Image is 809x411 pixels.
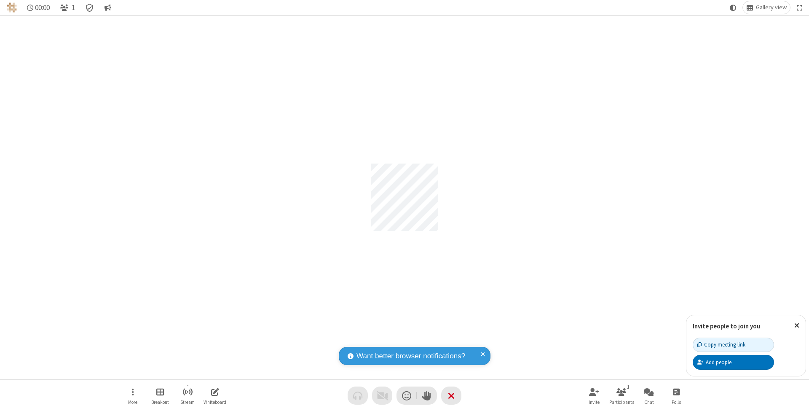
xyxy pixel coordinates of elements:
button: Copy meeting link [693,338,774,352]
div: Timer [24,1,54,14]
button: Close popover [788,315,806,336]
button: Open participant list [609,384,634,408]
span: Breakout [151,400,169,405]
button: Add people [693,355,774,369]
button: Send a reaction [396,387,417,405]
span: Participants [609,400,634,405]
span: More [128,400,137,405]
button: Manage Breakout Rooms [147,384,173,408]
div: 1 [625,383,632,391]
img: QA Selenium DO NOT DELETE OR CHANGE [7,3,17,13]
div: Copy meeting link [697,341,745,349]
button: Invite participants (⌘+Shift+I) [581,384,607,408]
button: Open poll [664,384,689,408]
button: Open participant list [56,1,78,14]
button: Open chat [636,384,662,408]
span: Want better browser notifications? [356,351,465,362]
button: End or leave meeting [441,387,461,405]
button: Open shared whiteboard [202,384,228,408]
label: Invite people to join you [693,322,760,330]
span: Stream [180,400,195,405]
div: Meeting details Encryption enabled [82,1,98,14]
span: Polls [672,400,681,405]
button: Start streaming [175,384,200,408]
button: Video [372,387,392,405]
span: Invite [589,400,600,405]
button: Change layout [743,1,790,14]
span: 00:00 [35,4,50,12]
button: Using system theme [726,1,740,14]
span: Gallery view [756,4,787,11]
span: Whiteboard [204,400,226,405]
span: Chat [644,400,654,405]
button: Fullscreen [793,1,806,14]
button: Conversation [101,1,114,14]
button: Raise hand [417,387,437,405]
button: Open menu [120,384,145,408]
span: 1 [72,4,75,12]
button: Audio problem - check your Internet connection or call by phone [348,387,368,405]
